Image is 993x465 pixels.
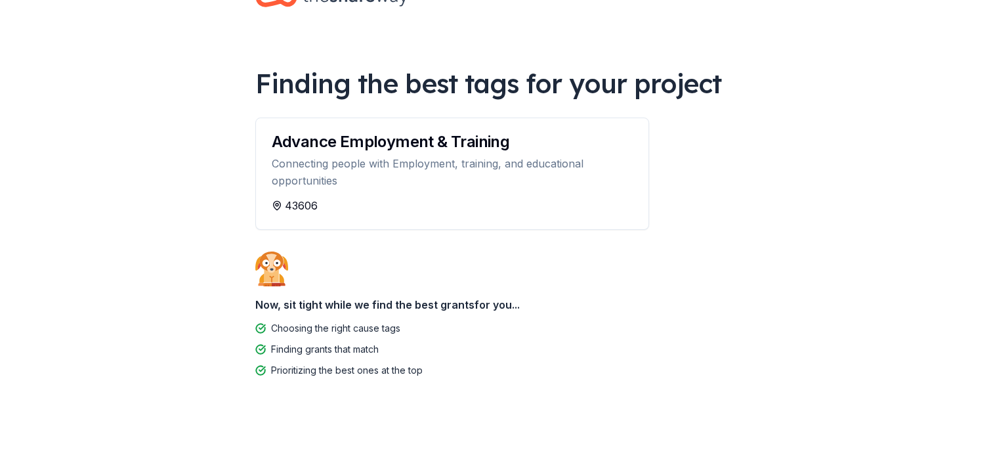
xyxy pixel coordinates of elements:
div: Advance Employment & Training [272,134,633,150]
div: Finding the best tags for your project [255,65,738,102]
div: Connecting people with Employment, training, and educational opportunities [272,155,633,190]
div: Choosing the right cause tags [271,321,400,336]
div: Prioritizing the best ones at the top [271,363,423,378]
div: Now, sit tight while we find the best grants for you... [255,292,738,318]
img: Dog waiting patiently [255,251,288,286]
div: 43606 [272,198,633,213]
div: Finding grants that match [271,342,379,357]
